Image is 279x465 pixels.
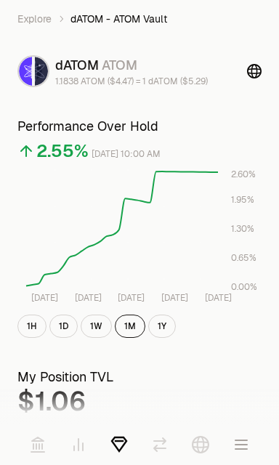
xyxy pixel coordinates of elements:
div: dATOM [55,55,208,76]
img: ATOM Logo [35,57,48,86]
img: dATOM Logo [19,57,32,86]
a: Explore [17,12,52,26]
h3: Performance Over Hold [17,116,262,137]
div: $1.06 [17,387,262,416]
button: 1Y [148,315,176,338]
span: dATOM - ATOM Vault [70,12,167,26]
span: ATOM [102,57,137,73]
tspan: [DATE] [118,292,145,304]
tspan: [DATE] [205,292,232,304]
div: [DATE] 10:00 AM [92,146,161,163]
tspan: 1.95% [231,194,254,206]
tspan: [DATE] [161,292,188,304]
button: 1M [115,315,145,338]
div: [DATE] 10:00 AM [57,421,126,438]
tspan: 2.60% [231,169,256,180]
tspan: [DATE] [31,292,58,304]
div: $1.06 [31,421,54,438]
tspan: [DATE] [75,292,102,304]
button: 1W [81,315,112,338]
nav: breadcrumb [17,12,262,26]
tspan: 0.00% [231,281,257,293]
tspan: 1.30% [231,223,254,235]
div: 2.55% [36,139,89,163]
div: 1.1838 ATOM ($4.47) = 1 dATOM ($5.29) [55,76,208,87]
h3: My Position TVL [17,367,262,387]
button: 1D [49,315,78,338]
button: 1H [17,315,46,338]
tspan: 0.65% [231,252,256,264]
